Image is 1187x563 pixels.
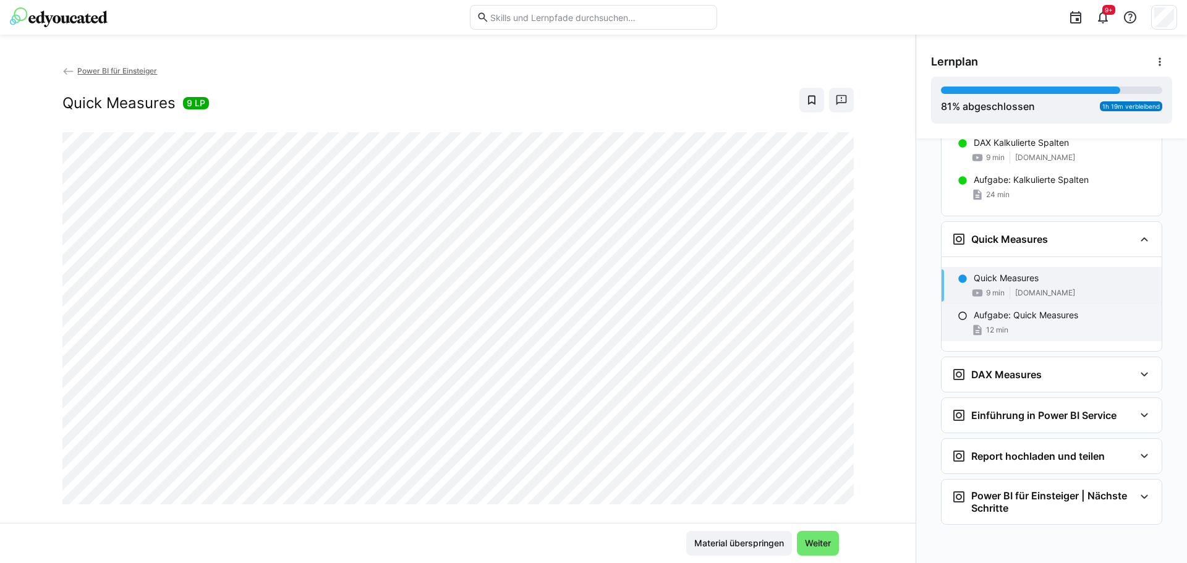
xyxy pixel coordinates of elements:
[971,233,1048,245] h3: Quick Measures
[77,66,157,75] span: Power BI für Einsteiger
[1015,153,1075,163] span: [DOMAIN_NAME]
[62,66,158,75] a: Power BI für Einsteiger
[931,55,978,69] span: Lernplan
[974,272,1039,284] p: Quick Measures
[686,531,792,556] button: Material überspringen
[941,100,952,112] span: 81
[1102,103,1160,110] span: 1h 19m verbleibend
[986,190,1010,200] span: 24 min
[971,489,1134,514] h3: Power BI für Einsteiger | Nächste Schritte
[1015,288,1075,298] span: [DOMAIN_NAME]
[1105,6,1113,14] span: 9+
[971,409,1117,421] h3: Einführung in Power BI Service
[187,97,205,109] span: 9 LP
[974,137,1069,149] p: DAX Kalkulierte Spalten
[974,174,1089,186] p: Aufgabe: Kalkulierte Spalten
[489,12,710,23] input: Skills und Lernpfade durchsuchen…
[974,309,1078,321] p: Aufgabe: Quick Measures
[986,153,1005,163] span: 9 min
[986,288,1005,298] span: 9 min
[692,537,786,549] span: Material überspringen
[986,325,1008,335] span: 12 min
[941,99,1035,114] div: % abgeschlossen
[803,537,833,549] span: Weiter
[62,94,176,112] h2: Quick Measures
[797,531,839,556] button: Weiter
[971,368,1042,381] h3: DAX Measures
[971,450,1105,462] h3: Report hochladen und teilen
